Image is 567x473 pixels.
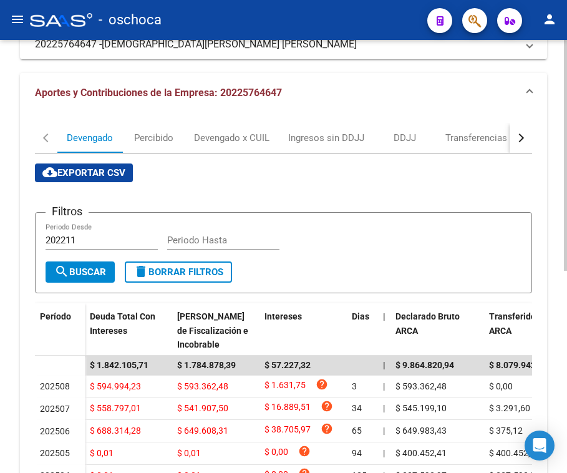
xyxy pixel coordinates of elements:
mat-icon: person [542,12,557,27]
mat-expansion-panel-header: 20225764647 -[DEMOGRAPHIC_DATA][PERSON_NAME] [PERSON_NAME] [20,29,547,59]
mat-panel-title: 20225764647 - [35,37,517,51]
mat-icon: delete [133,264,148,279]
span: - oschoca [99,6,162,34]
span: 3 [352,381,357,391]
datatable-header-cell: Deuda Bruta Neto de Fiscalización e Incobrable [172,303,259,358]
mat-icon: menu [10,12,25,27]
span: Transferido Bruto ARCA [489,311,560,336]
div: DDJJ [394,131,416,145]
span: [DEMOGRAPHIC_DATA][PERSON_NAME] [PERSON_NAME] [102,37,357,51]
span: Buscar [54,266,106,278]
span: $ 400.452,40 [489,448,540,458]
mat-expansion-panel-header: Aportes y Contribuciones de la Empresa: 20225764647 [20,73,547,113]
span: | [383,360,385,370]
i: help [321,422,333,435]
span: 94 [352,448,362,458]
span: $ 649.608,31 [177,426,228,436]
span: $ 593.362,48 [177,381,228,391]
span: $ 594.994,23 [90,381,141,391]
span: $ 57.227,32 [264,360,311,370]
span: $ 649.983,43 [395,426,447,436]
div: Devengado [67,131,113,145]
span: $ 38.705,97 [264,422,311,439]
span: $ 688.314,28 [90,426,141,436]
span: $ 593.362,48 [395,381,447,391]
span: Declarado Bruto ARCA [395,311,460,336]
datatable-header-cell: Dias [347,303,378,358]
span: 65 [352,426,362,436]
div: Transferencias [445,131,507,145]
span: | [383,426,385,436]
span: Deuda Total Con Intereses [90,311,155,336]
span: | [383,311,385,321]
span: $ 1.784.878,39 [177,360,236,370]
button: Exportar CSV [35,163,133,182]
span: $ 1.631,75 [264,378,306,395]
span: Dias [352,311,369,321]
span: $ 8.079.942,97 [489,360,548,370]
datatable-header-cell: Deuda Total Con Intereses [85,303,172,358]
div: Ingresos sin DDJJ [288,131,364,145]
mat-icon: cloud_download [42,165,57,180]
span: $ 9.864.820,94 [395,360,454,370]
span: Borrar Filtros [133,266,223,278]
span: $ 1.842.105,71 [90,360,148,370]
h3: Filtros [46,203,89,220]
span: $ 545.199,10 [395,403,447,413]
span: Exportar CSV [42,167,125,178]
div: Open Intercom Messenger [525,431,555,461]
button: Buscar [46,261,115,283]
span: | [383,381,385,391]
datatable-header-cell: Intereses [259,303,347,358]
mat-icon: search [54,264,69,279]
span: Intereses [264,311,302,321]
span: 202507 [40,404,70,414]
datatable-header-cell: Declarado Bruto ARCA [390,303,484,358]
i: help [321,400,333,412]
span: $ 16.889,51 [264,400,311,417]
i: help [298,445,311,457]
datatable-header-cell: | [378,303,390,358]
span: $ 0,01 [90,448,114,458]
span: 34 [352,403,362,413]
span: $ 400.452,41 [395,448,447,458]
span: [PERSON_NAME] de Fiscalización e Incobrable [177,311,248,350]
span: Aportes y Contribuciones de la Empresa: 20225764647 [35,87,282,99]
div: Devengado x CUIL [194,131,269,145]
i: help [316,378,328,391]
span: $ 0,00 [489,381,513,391]
button: Borrar Filtros [125,261,232,283]
datatable-header-cell: Período [35,303,85,356]
span: $ 0,00 [264,445,288,462]
span: $ 3.291,60 [489,403,530,413]
span: $ 375,12 [489,426,523,436]
span: $ 541.907,50 [177,403,228,413]
span: $ 0,01 [177,448,201,458]
span: Período [40,311,71,321]
span: 202506 [40,426,70,436]
span: 202505 [40,448,70,458]
div: Percibido [134,131,173,145]
span: | [383,403,385,413]
span: | [383,448,385,458]
span: $ 558.797,01 [90,403,141,413]
span: 202508 [40,381,70,391]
